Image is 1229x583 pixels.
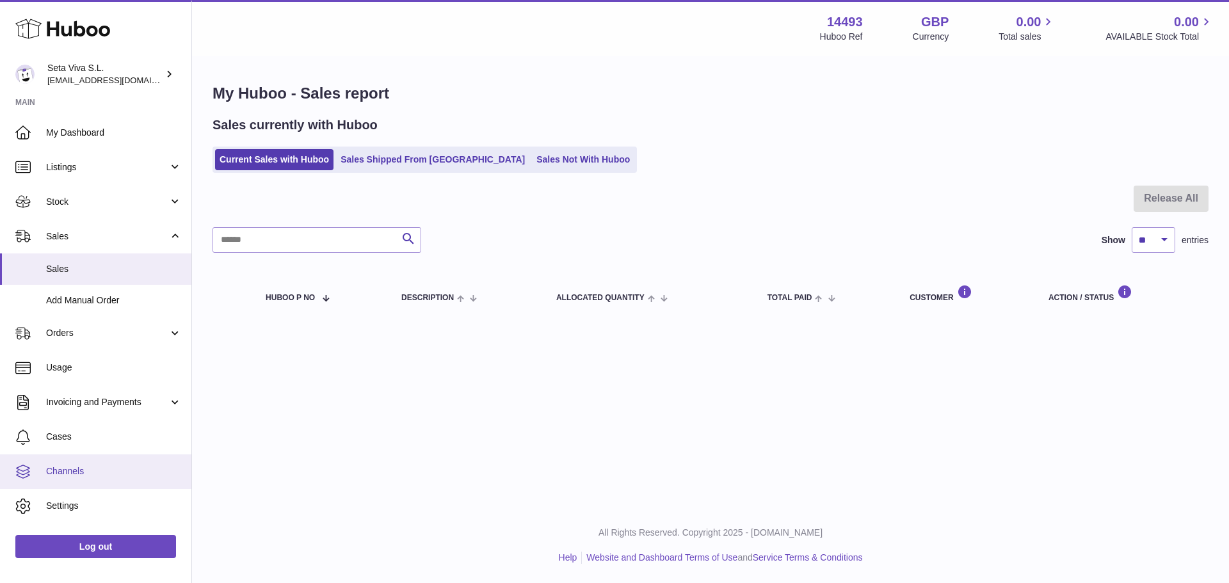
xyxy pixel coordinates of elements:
[213,83,1209,104] h1: My Huboo - Sales report
[582,552,862,564] li: and
[827,13,863,31] strong: 14493
[767,294,812,302] span: Total paid
[910,285,1023,302] div: Customer
[47,62,163,86] div: Seta Viva S.L.
[46,230,168,243] span: Sales
[401,294,454,302] span: Description
[15,535,176,558] a: Log out
[1182,234,1209,246] span: entries
[336,149,529,170] a: Sales Shipped From [GEOGRAPHIC_DATA]
[46,465,182,477] span: Channels
[46,161,168,173] span: Listings
[1174,13,1199,31] span: 0.00
[213,116,378,134] h2: Sales currently with Huboo
[46,196,168,208] span: Stock
[46,362,182,374] span: Usage
[202,527,1219,539] p: All Rights Reserved. Copyright 2025 - [DOMAIN_NAME]
[215,149,333,170] a: Current Sales with Huboo
[1016,13,1041,31] span: 0.00
[999,31,1056,43] span: Total sales
[266,294,315,302] span: Huboo P no
[47,75,188,85] span: [EMAIL_ADDRESS][DOMAIN_NAME]
[820,31,863,43] div: Huboo Ref
[921,13,949,31] strong: GBP
[1048,285,1196,302] div: Action / Status
[1105,13,1214,43] a: 0.00 AVAILABLE Stock Total
[46,294,182,307] span: Add Manual Order
[999,13,1056,43] a: 0.00 Total sales
[586,552,737,563] a: Website and Dashboard Terms of Use
[1105,31,1214,43] span: AVAILABLE Stock Total
[532,149,634,170] a: Sales Not With Huboo
[46,327,168,339] span: Orders
[1102,234,1125,246] label: Show
[559,552,577,563] a: Help
[753,552,863,563] a: Service Terms & Conditions
[913,31,949,43] div: Currency
[46,263,182,275] span: Sales
[556,294,645,302] span: ALLOCATED Quantity
[46,127,182,139] span: My Dashboard
[46,500,182,512] span: Settings
[15,65,35,84] img: internalAdmin-14493@internal.huboo.com
[46,431,182,443] span: Cases
[46,396,168,408] span: Invoicing and Payments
